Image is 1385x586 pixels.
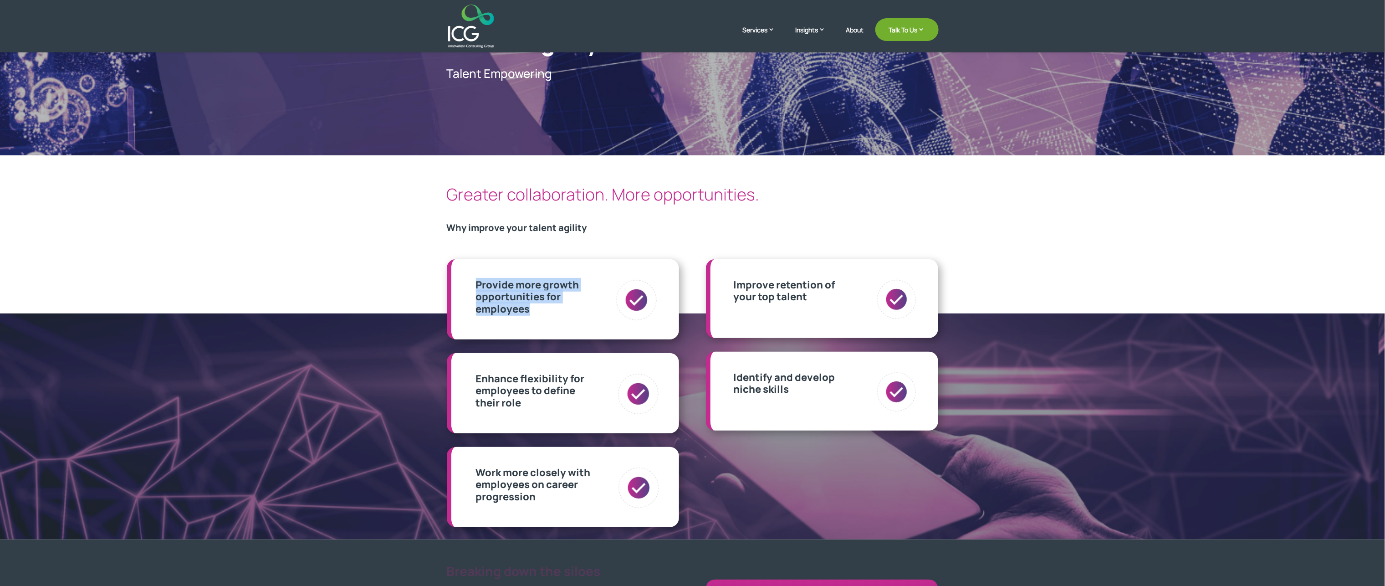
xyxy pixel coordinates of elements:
div: Breaking down the siloes [447,564,679,579]
p: Work more closely with employees on career progression [476,467,608,503]
a: Services [743,25,784,48]
a: Insights [796,25,835,48]
div: Enhance flexibility for employees to define their role [476,373,599,409]
p: Improve retention of your top talent [734,279,835,303]
a: About [846,26,864,48]
iframe: Chat Widget [1233,488,1385,586]
a: Talk To Us [875,18,939,41]
div: Identify and develop niche skills [734,371,835,396]
p: Talent Empowering [447,67,731,81]
div: Provide more growth opportunities for employees [476,279,598,315]
h2: Greater collaboration. More opportunities. [447,185,939,209]
img: ICG [448,5,494,48]
h3: Why improve your talent agility [447,222,939,238]
div: Keywords by Traffic [101,54,153,60]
